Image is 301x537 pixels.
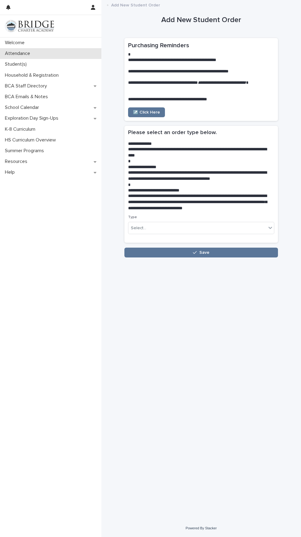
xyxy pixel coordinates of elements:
p: HS Curriculum Overview [2,137,61,143]
p: Student(s) [2,61,32,67]
p: Help [2,169,20,175]
p: Resources [2,159,32,164]
img: V1C1m3IdTEidaUdm9Hs0 [5,20,54,32]
p: Add New Student Order [111,1,160,8]
span: Save [199,250,209,255]
p: Exploration Day Sign-Ups [2,115,63,121]
p: Summer Programs [2,148,49,154]
span: ↗️ Click Here [133,110,160,114]
span: Type [128,215,137,219]
h1: Add New Student Order [124,16,278,25]
a: Powered By Stacker [186,526,217,530]
p: Household & Registration [2,72,64,78]
button: Save [124,248,278,257]
p: Attendance [2,51,35,56]
p: BCA Emails & Notes [2,94,53,100]
div: Select... [131,225,146,231]
h2: Purchasing Reminders [128,42,274,49]
a: ↗️ Click Here [128,107,165,117]
p: BCA Staff Directory [2,83,52,89]
p: School Calendar [2,105,44,110]
h2: Please select an order type below. [128,129,217,136]
p: K-8 Curriculum [2,126,40,132]
p: Welcome [2,40,29,46]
